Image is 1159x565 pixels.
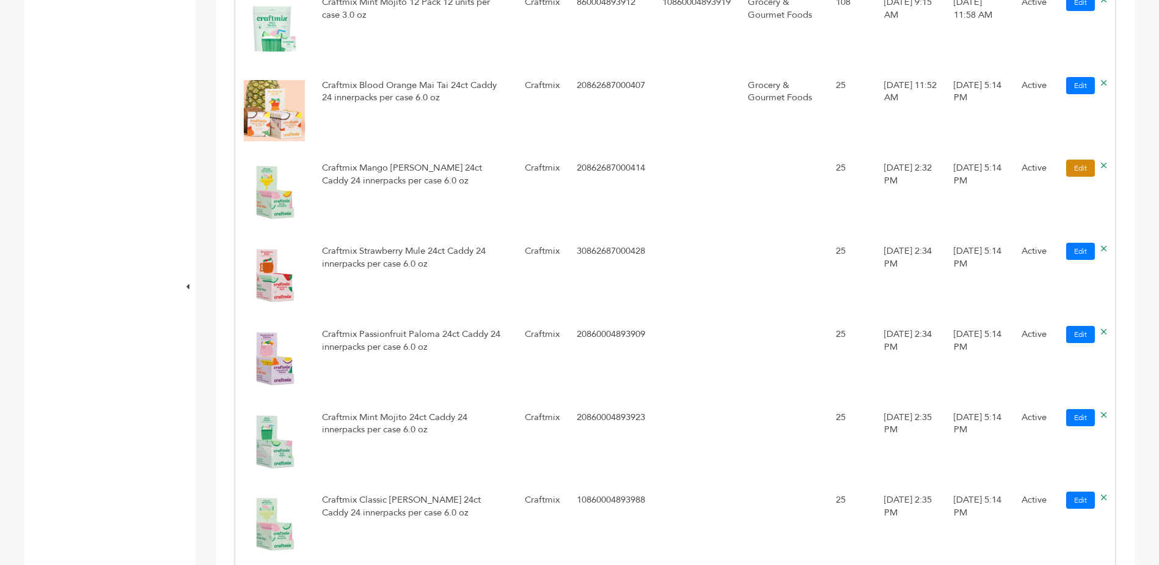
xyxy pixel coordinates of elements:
[827,320,876,403] td: 25
[313,71,516,154] td: Craftmix Blood Orange Mai Tai 24ct Caddy 24 innerpacks per case 6.0 oz
[1013,153,1058,237] td: Active
[1013,403,1058,486] td: Active
[827,403,876,486] td: 25
[876,320,945,403] td: [DATE] 2:34 PM
[244,329,305,390] img: No Image
[945,237,1013,320] td: [DATE] 5:14 PM
[568,237,654,320] td: 30862687000428
[313,403,516,486] td: Craftmix Mint Mojito 24ct Caddy 24 innerpacks per case 6.0 oz
[1066,160,1095,177] a: Edit
[1066,492,1095,509] a: Edit
[516,71,568,154] td: Craftmix
[568,403,654,486] td: 20860004893923
[945,403,1013,486] td: [DATE] 5:14 PM
[945,153,1013,237] td: [DATE] 5:14 PM
[568,71,654,154] td: 20862687000407
[876,153,945,237] td: [DATE] 2:32 PM
[244,80,305,141] img: No Image
[1013,237,1058,320] td: Active
[516,153,568,237] td: Craftmix
[876,237,945,320] td: [DATE] 2:34 PM
[568,153,654,237] td: 20862687000414
[516,320,568,403] td: Craftmix
[516,403,568,486] td: Craftmix
[945,71,1013,154] td: [DATE] 5:14 PM
[313,153,516,237] td: Craftmix Mango [PERSON_NAME] 24ct Caddy 24 innerpacks per case 6.0 oz
[827,237,876,320] td: 25
[945,320,1013,403] td: [DATE] 5:14 PM
[1013,320,1058,403] td: Active
[876,71,945,154] td: [DATE] 11:52 AM
[313,320,516,403] td: Craftmix Passionfruit Paloma 24ct Caddy 24 innerpacks per case 6.0 oz
[244,246,305,307] img: No Image
[244,412,305,473] img: No Image
[244,163,305,224] img: No Image
[516,237,568,320] td: Craftmix
[1066,326,1095,343] a: Edit
[1013,71,1058,154] td: Active
[827,71,876,154] td: 25
[1066,409,1095,426] a: Edit
[313,237,516,320] td: Craftmix Strawberry Mule 24ct Caddy 24 innerpacks per case 6.0 oz
[876,403,945,486] td: [DATE] 2:35 PM
[827,153,876,237] td: 25
[244,495,305,556] img: No Image
[739,71,828,154] td: Grocery & Gourmet Foods
[1066,243,1095,260] a: Edit
[568,320,654,403] td: 20860004893909
[1066,77,1095,94] a: Edit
